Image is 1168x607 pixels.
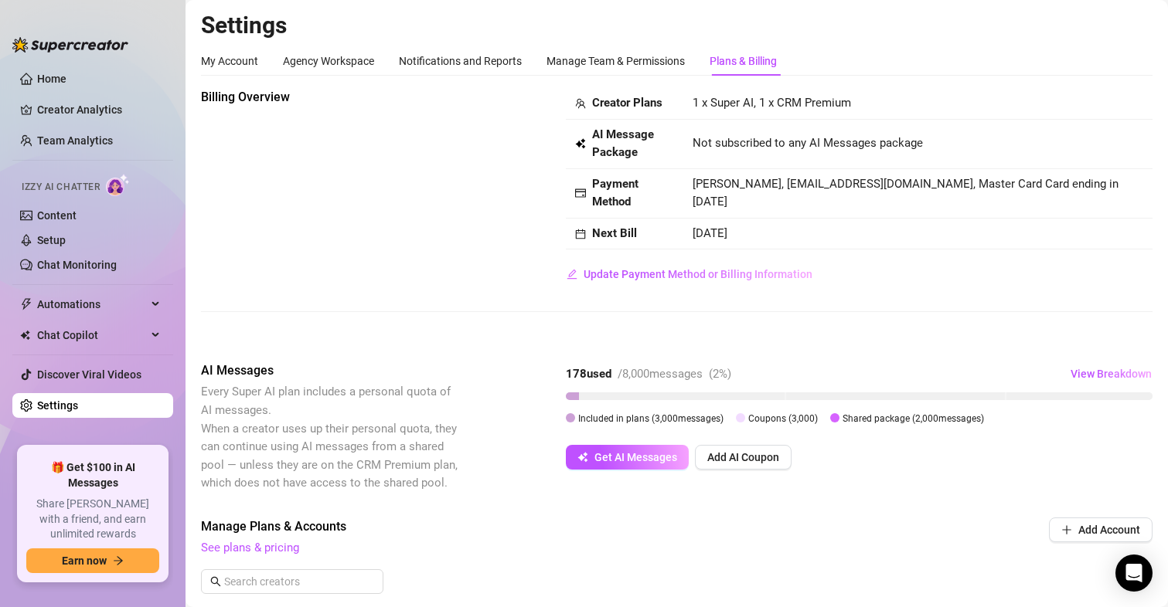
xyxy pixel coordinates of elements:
span: / 8,000 messages [618,367,703,381]
span: Every Super AI plan includes a personal quota of AI messages. When a creator uses up their person... [201,385,458,490]
span: Automations [37,292,147,317]
span: Add AI Coupon [707,451,779,463]
span: search [210,576,221,587]
span: Shared package ( 2,000 messages) [843,413,984,424]
span: Billing Overview [201,88,461,107]
button: Add AI Coupon [695,445,792,470]
span: Add Account [1078,524,1140,536]
button: View Breakdown [1070,361,1153,386]
span: Izzy AI Chatter [22,180,100,195]
img: Chat Copilot [20,330,30,341]
span: Share [PERSON_NAME] with a friend, and earn unlimited rewards [26,497,159,542]
a: See plans & pricing [201,541,299,554]
a: Creator Analytics [37,97,161,122]
img: logo-BBDzfeDw.svg [12,37,128,53]
span: Earn now [62,554,107,567]
span: Get AI Messages [594,451,677,463]
span: plus [1061,524,1072,535]
button: Get AI Messages [566,445,689,470]
a: Settings [37,399,78,412]
span: edit [567,269,577,280]
span: Included in plans ( 3,000 messages) [578,413,724,424]
strong: Payment Method [592,177,638,209]
a: Home [37,73,66,85]
strong: Creator Plans [592,96,662,110]
a: Setup [37,234,66,246]
span: [PERSON_NAME], [EMAIL_ADDRESS][DOMAIN_NAME], Master Card Card ending in [DATE] [693,177,1119,209]
span: ( 2 %) [709,367,731,381]
a: Discover Viral Videos [37,368,141,381]
span: Manage Plans & Accounts [201,517,944,536]
div: Manage Team & Permissions [547,53,685,70]
span: thunderbolt [20,298,32,310]
span: 1 x Super AI, 1 x CRM Premium [693,96,851,110]
span: Update Payment Method or Billing Information [584,268,812,280]
strong: Next Bill [592,226,637,240]
a: Team Analytics [37,134,113,147]
a: Content [37,209,77,222]
span: Coupons ( 3,000 ) [748,413,818,424]
span: calendar [575,229,586,239]
span: [DATE] [693,226,727,240]
strong: 178 used [566,367,611,381]
button: Update Payment Method or Billing Information [566,262,813,287]
div: Agency Workspace [283,53,374,70]
input: Search creators [224,573,362,590]
span: Chat Copilot [37,323,147,348]
div: Open Intercom Messenger [1115,554,1153,592]
button: Earn nowarrow-right [26,548,159,573]
span: arrow-right [113,555,124,566]
span: 🎁 Get $100 in AI Messages [26,460,159,490]
button: Add Account [1049,517,1153,542]
h2: Settings [201,11,1153,40]
img: AI Chatter [106,174,130,196]
div: My Account [201,53,258,70]
span: View Breakdown [1071,368,1152,380]
strong: AI Message Package [592,127,654,160]
div: Notifications and Reports [399,53,522,70]
span: team [575,98,586,109]
a: Chat Monitoring [37,259,117,271]
span: Not subscribed to any AI Messages package [693,134,923,153]
span: AI Messages [201,361,461,380]
div: Plans & Billing [710,53,777,70]
span: credit-card [575,188,586,198]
